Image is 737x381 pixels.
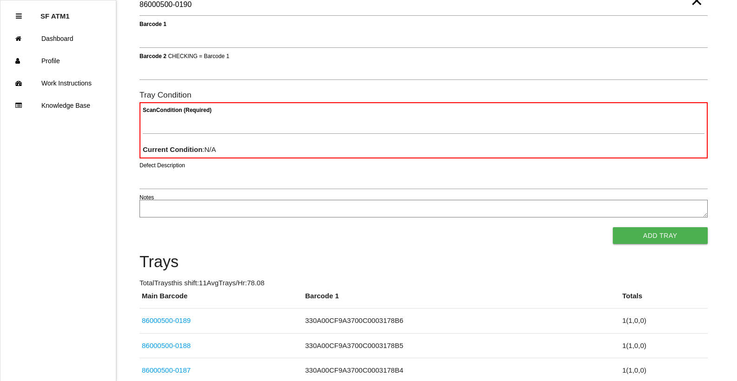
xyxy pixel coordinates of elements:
[303,333,620,358] td: 330A00CF9A3700C0003178B5
[142,316,191,324] a: 86000500-0189
[613,227,708,244] button: Add Tray
[168,53,229,59] span: CHECKING = Barcode 1
[0,94,116,117] a: Knowledge Base
[143,145,202,153] b: Current Condition
[40,5,70,20] p: SF ATM1
[139,20,166,27] b: Barcode 1
[139,291,303,309] th: Main Barcode
[0,50,116,72] a: Profile
[303,309,620,334] td: 330A00CF9A3700C0003178B6
[620,291,707,309] th: Totals
[143,107,212,113] b: Scan Condition (Required)
[303,291,620,309] th: Barcode 1
[139,53,166,59] b: Barcode 2
[0,72,116,94] a: Work Instructions
[139,193,154,202] label: Notes
[0,27,116,50] a: Dashboard
[139,253,708,271] h4: Trays
[142,366,191,374] a: 86000500-0187
[620,309,707,334] td: 1 ( 1 , 0 , 0 )
[16,5,22,27] div: Close
[620,333,707,358] td: 1 ( 1 , 0 , 0 )
[139,161,185,170] label: Defect Description
[143,145,216,153] span: : N/A
[139,91,708,99] h6: Tray Condition
[139,278,708,289] p: Total Trays this shift: 11 Avg Trays /Hr: 78.08
[142,342,191,349] a: 86000500-0188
